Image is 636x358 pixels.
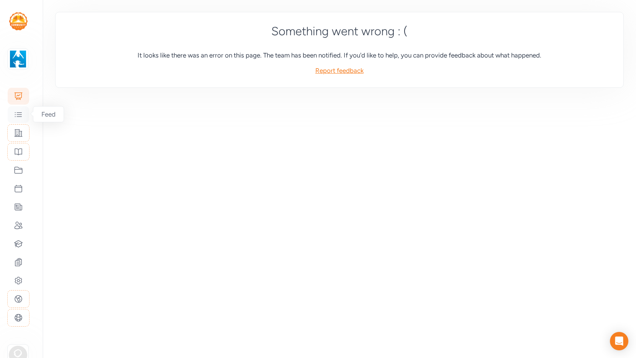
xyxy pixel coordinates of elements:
h3: Report feedback [68,66,611,75]
img: logo [9,12,28,30]
h1: Something went wrong : ( [68,25,611,38]
div: Open Intercom Messenger [610,332,628,350]
p: It looks like there was an error on this page. The team has been notified. If you'd like to help,... [68,51,611,60]
img: logo [10,51,26,67]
